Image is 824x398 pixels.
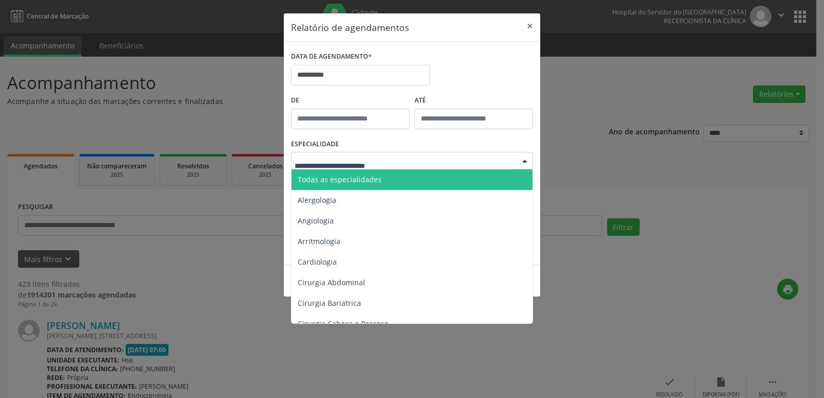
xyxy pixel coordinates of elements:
span: Alergologia [298,195,336,205]
span: Arritmologia [298,236,340,246]
h5: Relatório de agendamentos [291,21,409,34]
span: Cirurgia Cabeça e Pescoço [298,319,388,328]
span: Cirurgia Abdominal [298,278,365,287]
label: De [291,93,409,109]
label: ATÉ [415,93,533,109]
span: Todas as especialidades [298,175,382,184]
span: Angiologia [298,216,334,226]
label: ESPECIALIDADE [291,136,339,152]
label: DATA DE AGENDAMENTO [291,49,372,65]
button: Close [520,13,540,39]
span: Cardiologia [298,257,337,267]
span: Cirurgia Bariatrica [298,298,361,308]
